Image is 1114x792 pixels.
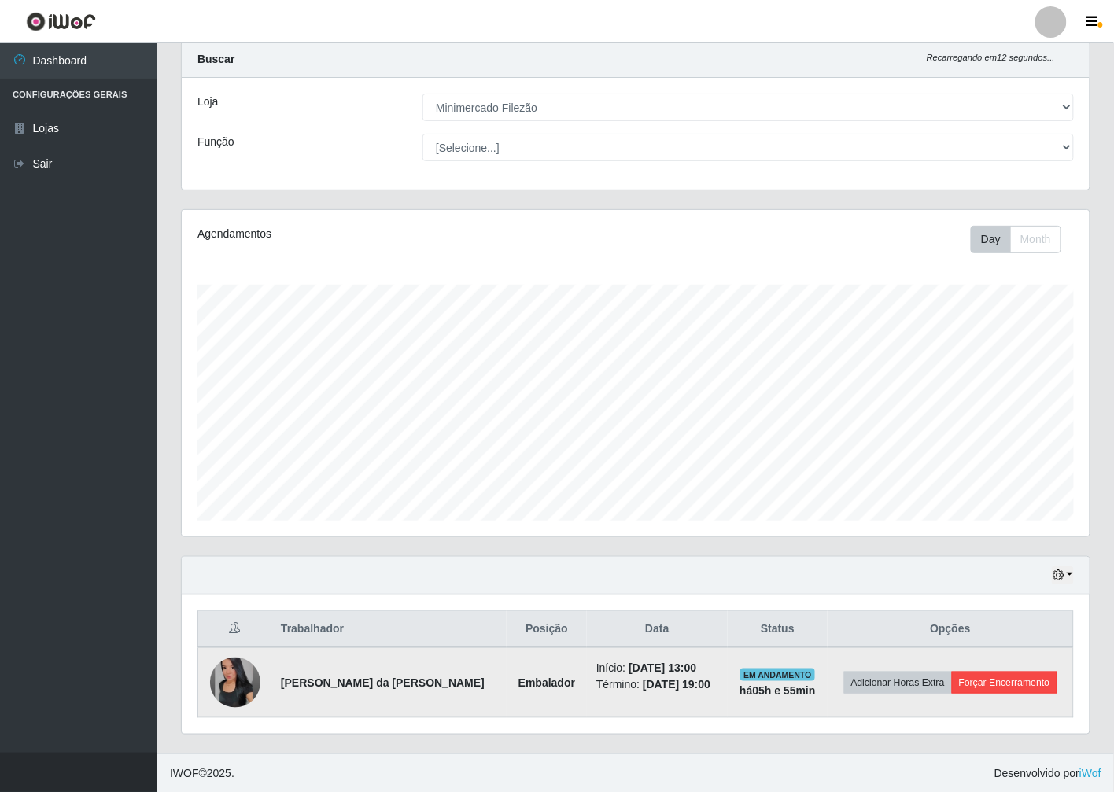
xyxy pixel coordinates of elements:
button: Forçar Encerramento [952,672,1057,694]
th: Opções [828,611,1073,648]
img: CoreUI Logo [26,12,96,31]
strong: há 05 h e 55 min [740,684,816,697]
span: Desenvolvido por [994,765,1101,782]
th: Posição [507,611,587,648]
i: Recarregando em 12 segundos... [927,53,1055,62]
span: EM ANDAMENTO [740,669,815,681]
time: [DATE] 19:00 [643,678,710,691]
strong: Embalador [518,676,575,689]
th: Trabalhador [271,611,507,648]
li: Início: [596,660,718,676]
a: iWof [1079,767,1101,779]
div: Toolbar with button groups [971,226,1074,253]
div: First group [971,226,1061,253]
button: Day [971,226,1011,253]
img: 1750472737511.jpeg [210,658,260,708]
span: IWOF [170,767,199,779]
strong: [PERSON_NAME] da [PERSON_NAME] [281,676,485,689]
span: © 2025 . [170,765,234,782]
th: Status [728,611,828,648]
button: Adicionar Horas Extra [844,672,952,694]
label: Função [197,134,234,150]
label: Loja [197,94,218,110]
li: Término: [596,676,718,693]
div: Agendamentos [197,226,549,242]
strong: Buscar [197,53,234,65]
time: [DATE] 13:00 [629,661,696,674]
button: Month [1010,226,1061,253]
th: Data [587,611,728,648]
